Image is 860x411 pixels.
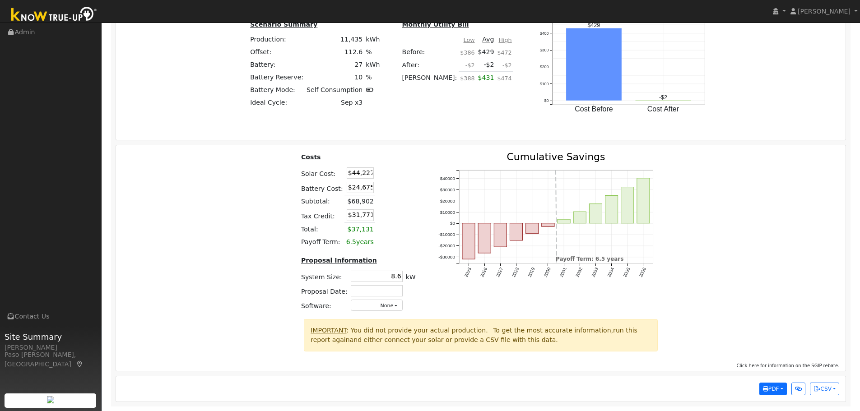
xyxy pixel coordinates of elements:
[478,223,491,253] rect: onclick=""
[364,71,381,84] td: %
[540,65,549,69] text: $200
[479,267,488,278] text: 2026
[299,166,344,180] td: Solar Cost:
[250,21,317,28] u: Scenario Summary
[299,298,349,313] td: Software:
[476,46,496,58] td: $429
[402,21,469,28] u: Monthly Utility Bill
[438,232,455,237] text: -$10000
[5,343,97,352] div: [PERSON_NAME]
[440,209,455,214] text: $10000
[544,98,549,103] text: $0
[810,383,839,395] button: CSV
[556,256,624,262] text: Payoff Term: 6.5 years
[305,59,364,71] td: 27
[299,223,344,236] td: Total:
[507,151,605,162] text: Cumulative Savings
[621,187,634,223] rect: onclick=""
[459,59,476,72] td: -$2
[346,238,356,245] span: 6.5
[623,267,632,278] text: 2035
[305,46,364,58] td: 112.6
[299,195,344,208] td: Subtotal:
[311,327,346,334] u: IMPORTANT
[341,99,363,106] span: Sep x3
[305,84,364,97] td: Self Consumption
[459,46,476,58] td: $386
[526,223,539,234] rect: onclick=""
[400,59,459,72] td: After:
[558,219,570,223] rect: onclick=""
[476,59,496,72] td: -$2
[575,267,584,278] text: 2032
[438,243,455,248] text: -$20000
[438,254,455,259] text: -$30000
[763,386,779,392] span: PDF
[47,396,54,403] img: retrieve
[737,363,840,368] span: Click here for information on the SGIP rebate.
[299,283,349,298] td: Proposal Date:
[495,267,504,278] text: 2027
[510,223,522,240] rect: onclick=""
[527,267,536,278] text: 2029
[476,71,496,89] td: $431
[364,59,381,71] td: kWh
[364,33,381,46] td: kWh
[351,300,403,311] button: None
[301,257,377,264] u: Proposal Information
[305,71,364,84] td: 10
[301,153,321,161] u: Costs
[496,71,513,89] td: $474
[496,46,513,58] td: $472
[540,31,549,36] text: $400
[311,327,637,343] span: run this report again
[299,180,344,195] td: Battery Cost:
[364,46,381,58] td: %
[575,106,614,113] text: Cost Before
[590,203,602,223] rect: onclick=""
[759,383,787,395] button: PDF
[573,212,586,223] rect: onclick=""
[305,33,364,46] td: 11,435
[540,82,549,86] text: $100
[440,187,455,192] text: $30000
[249,71,305,84] td: Battery Reserve:
[299,236,344,248] td: Payoff Term:
[590,267,600,278] text: 2033
[249,97,305,109] td: Ideal Cycle:
[304,319,658,351] div: : You did not provide your actual production. To get the most accurate information, and either co...
[344,195,375,208] td: $68,902
[7,5,102,25] img: Know True-Up
[494,223,507,247] rect: onclick=""
[482,36,494,43] u: Avg
[400,46,459,58] td: Before:
[249,33,305,46] td: Production:
[659,94,667,101] text: -$2
[540,48,549,52] text: $300
[5,350,97,369] div: Paso [PERSON_NAME], [GEOGRAPHIC_DATA]
[299,208,344,223] td: Tax Credit:
[605,195,618,223] rect: onclick=""
[440,176,455,181] text: $40000
[567,28,622,101] rect: onclick=""
[559,267,568,278] text: 2031
[249,59,305,71] td: Battery:
[606,267,615,278] text: 2034
[459,71,476,89] td: $388
[400,71,459,89] td: [PERSON_NAME]:
[76,360,84,368] a: Map
[511,267,520,278] text: 2028
[5,331,97,343] span: Site Summary
[588,22,600,28] text: $429
[637,178,650,223] rect: onclick=""
[404,269,417,283] td: kW
[463,267,472,278] text: 2025
[791,383,805,395] button: Generate Report Link
[344,223,375,236] td: $37,131
[464,37,475,43] u: Low
[499,37,512,43] u: High
[249,46,305,58] td: Offset:
[542,223,554,227] rect: onclick=""
[638,267,647,278] text: 2036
